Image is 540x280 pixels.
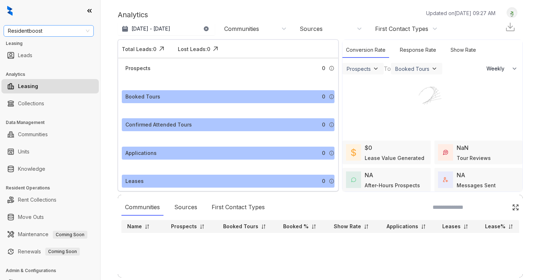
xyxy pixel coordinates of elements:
[329,150,334,156] img: Info
[329,122,334,128] img: Info
[127,223,142,230] p: Name
[365,143,372,152] div: $0
[18,48,32,63] a: Leads
[210,43,221,54] img: Click Icon
[53,231,87,239] span: Coming Soon
[463,224,469,229] img: sorting
[1,227,99,242] li: Maintenance
[1,193,99,207] li: Rent Collections
[322,121,325,129] span: 0
[457,154,491,162] div: Tour Reviews
[387,223,418,230] p: Applications
[329,65,334,71] img: Info
[6,267,100,274] h3: Admin & Configurations
[365,171,373,179] div: NA
[6,71,100,78] h3: Analytics
[125,177,144,185] div: Leases
[125,64,151,72] div: Prospects
[45,248,80,256] span: Coming Soon
[125,93,160,101] div: Booked Tours
[7,6,13,16] img: logo
[322,177,325,185] span: 0
[1,96,99,111] li: Collections
[223,223,258,230] p: Booked Tours
[122,45,156,53] div: Total Leads: 0
[18,127,48,142] a: Communities
[1,127,99,142] li: Communities
[208,199,268,216] div: First Contact Types
[406,75,460,129] img: Loader
[144,224,150,229] img: sorting
[121,199,163,216] div: Communities
[261,224,266,229] img: sorting
[426,9,495,17] p: Updated on [DATE] 09:27 AM
[18,79,38,93] a: Leasing
[486,65,508,72] span: Weekly
[372,65,379,72] img: ViewFilterArrow
[224,25,259,33] div: Communities
[6,40,100,47] h3: Leasing
[8,26,89,36] span: Residentboost
[18,193,56,207] a: Rent Collections
[447,42,480,58] div: Show Rate
[171,199,201,216] div: Sources
[395,66,429,72] div: Booked Tours
[375,25,428,33] div: First Contact Types
[1,244,99,259] li: Renewals
[396,42,440,58] div: Response Rate
[442,223,461,230] p: Leases
[457,143,469,152] div: NaN
[351,177,356,183] img: AfterHoursConversations
[18,144,29,159] a: Units
[329,94,334,100] img: Info
[1,144,99,159] li: Units
[508,224,513,229] img: sorting
[364,224,369,229] img: sorting
[365,182,420,189] div: After-Hours Prospects
[365,154,424,162] div: Lease Value Generated
[497,204,503,210] img: SearchIcon
[18,162,45,176] a: Knowledge
[443,177,448,182] img: TotalFum
[18,96,44,111] a: Collections
[18,244,80,259] a: RenewalsComing Soon
[384,64,391,73] div: To
[443,150,448,155] img: TourReviews
[118,9,148,20] p: Analytics
[322,93,325,101] span: 0
[512,204,519,211] img: Click Icon
[334,223,361,230] p: Show Rate
[283,223,309,230] p: Booked %
[431,65,438,72] img: ViewFilterArrow
[322,64,325,72] span: 0
[300,25,323,33] div: Sources
[347,66,371,72] div: Prospects
[125,121,192,129] div: Confirmed Attended Tours
[131,25,170,32] p: [DATE] - [DATE]
[351,148,356,157] img: LeaseValue
[311,224,317,229] img: sorting
[171,223,197,230] p: Prospects
[178,45,210,53] div: Lost Leads: 0
[485,223,506,230] p: Lease%
[342,42,389,58] div: Conversion Rate
[421,224,426,229] img: sorting
[6,185,100,191] h3: Resident Operations
[507,9,517,17] img: UserAvatar
[18,210,44,224] a: Move Outs
[199,224,205,229] img: sorting
[125,149,157,157] div: Applications
[156,43,167,54] img: Click Icon
[322,149,325,157] span: 0
[6,119,100,126] h3: Data Management
[329,178,334,184] img: Info
[505,22,516,32] img: Download
[482,62,522,75] button: Weekly
[457,182,496,189] div: Messages Sent
[1,210,99,224] li: Move Outs
[1,162,99,176] li: Knowledge
[1,79,99,93] li: Leasing
[1,48,99,63] li: Leads
[118,22,215,35] button: [DATE] - [DATE]
[457,171,465,179] div: NA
